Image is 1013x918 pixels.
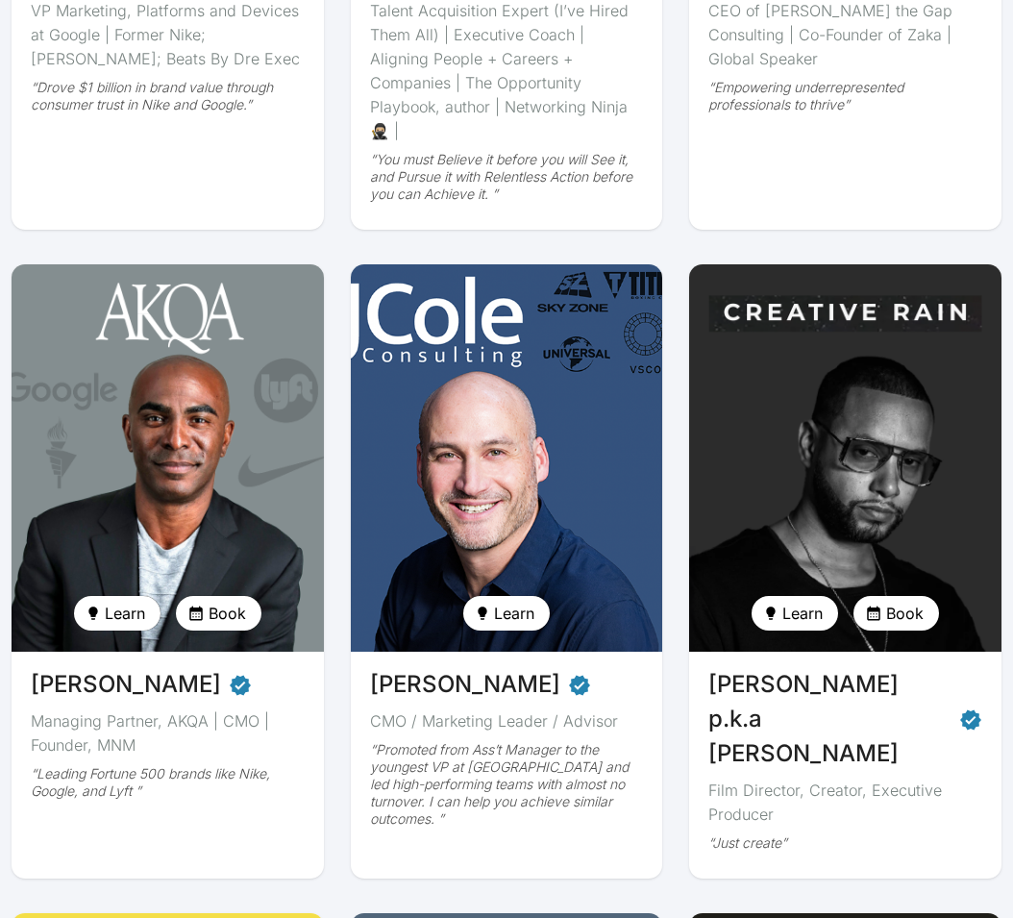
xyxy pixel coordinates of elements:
[886,602,924,625] span: Book
[31,79,305,113] div: “Drove $1 billion in brand value through consumer trust in Nike and Google.”
[209,602,246,625] span: Book
[782,602,823,625] span: Learn
[752,596,838,631] button: Learn
[959,702,982,736] span: Verified partner - Julien Christian Lutz p.k.a Director X
[708,667,951,771] span: [PERSON_NAME] p.k.a [PERSON_NAME]
[12,264,324,652] img: avatar of Jabari Hearn
[31,667,221,702] span: [PERSON_NAME]
[31,765,305,800] div: “Leading Fortune 500 brands like Nike, Google, and Lyft ”
[370,667,560,702] span: [PERSON_NAME]
[176,596,261,631] button: Book
[74,596,161,631] button: Learn
[708,79,982,113] div: “Empowering underrepresented professionals to thrive”
[31,709,305,757] div: Managing Partner, AKQA | CMO | Founder, MNM
[494,602,534,625] span: Learn
[105,602,145,625] span: Learn
[351,264,663,652] img: avatar of Josh Cole
[370,709,644,733] div: CMO / Marketing Leader / Advisor
[463,596,550,631] button: Learn
[568,667,591,702] span: Verified partner - Josh Cole
[708,834,982,852] div: “Just create”
[229,667,252,702] span: Verified partner - Jabari Hearn
[370,151,644,203] div: “You must Believe it before you will See it, and Pursue it with Relentless Action before you can ...
[853,596,939,631] button: Book
[708,779,982,827] div: Film Director, Creator, Executive Producer
[370,741,644,828] div: “Promoted from Ass’t Manager to the youngest VP at [GEOGRAPHIC_DATA] and led high-performing team...
[684,259,1005,657] img: avatar of Julien Christian Lutz p.k.a Director X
